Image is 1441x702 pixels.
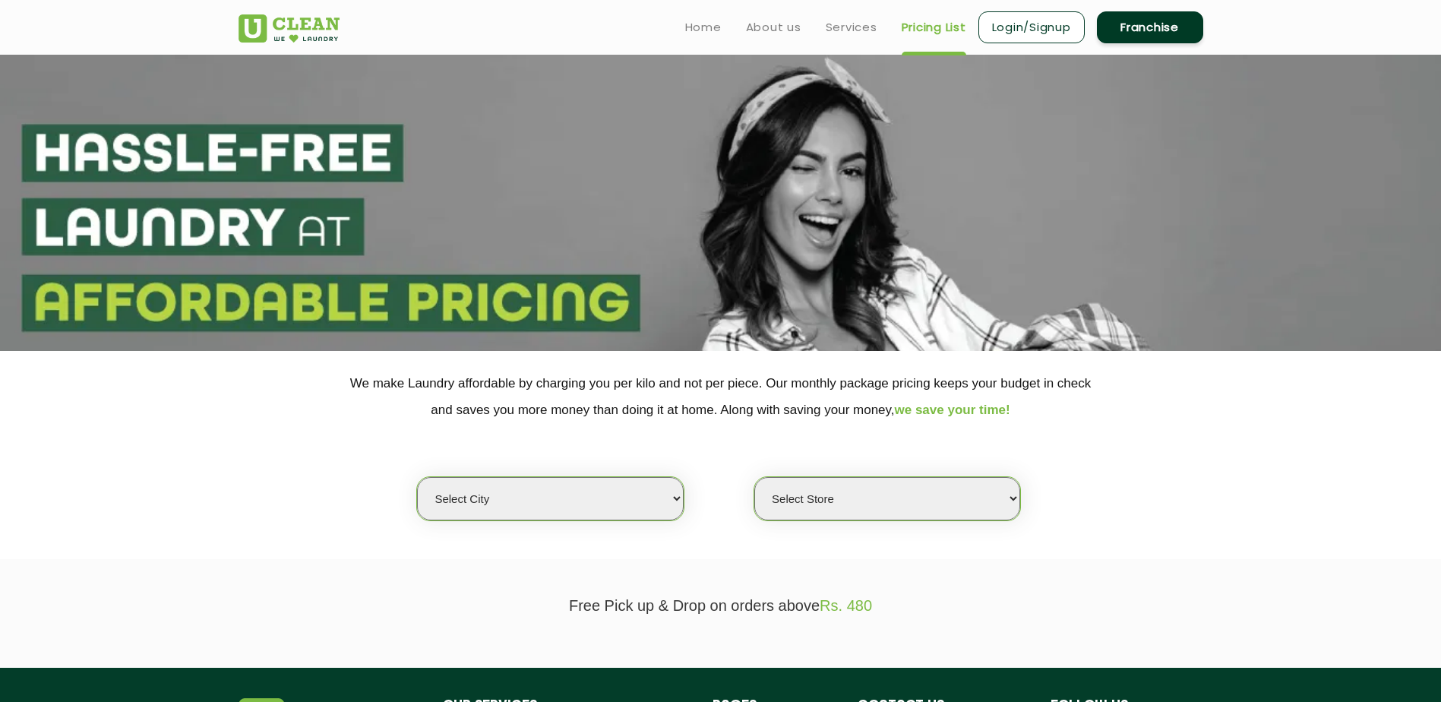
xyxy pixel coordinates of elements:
a: Services [826,18,877,36]
a: Home [685,18,722,36]
img: UClean Laundry and Dry Cleaning [239,14,340,43]
span: we save your time! [895,403,1010,417]
a: Login/Signup [978,11,1085,43]
p: Free Pick up & Drop on orders above [239,597,1203,615]
a: About us [746,18,801,36]
a: Franchise [1097,11,1203,43]
a: Pricing List [902,18,966,36]
p: We make Laundry affordable by charging you per kilo and not per piece. Our monthly package pricin... [239,370,1203,423]
span: Rs. 480 [820,597,872,614]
